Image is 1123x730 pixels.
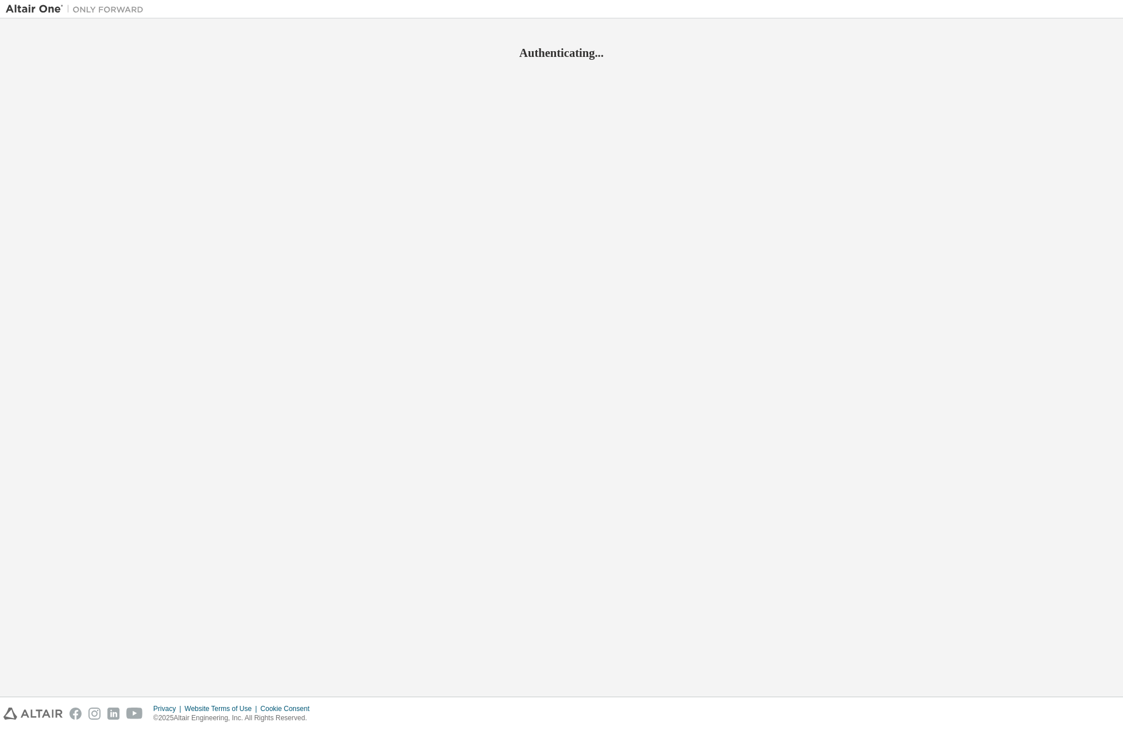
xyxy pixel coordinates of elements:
img: linkedin.svg [107,708,119,720]
img: Altair One [6,3,149,15]
p: © 2025 Altair Engineering, Inc. All Rights Reserved. [153,713,317,723]
div: Cookie Consent [260,704,316,713]
img: youtube.svg [126,708,143,720]
img: altair_logo.svg [3,708,63,720]
img: instagram.svg [88,708,101,720]
div: Website Terms of Use [184,704,260,713]
div: Privacy [153,704,184,713]
h2: Authenticating... [6,45,1117,60]
img: facebook.svg [70,708,82,720]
